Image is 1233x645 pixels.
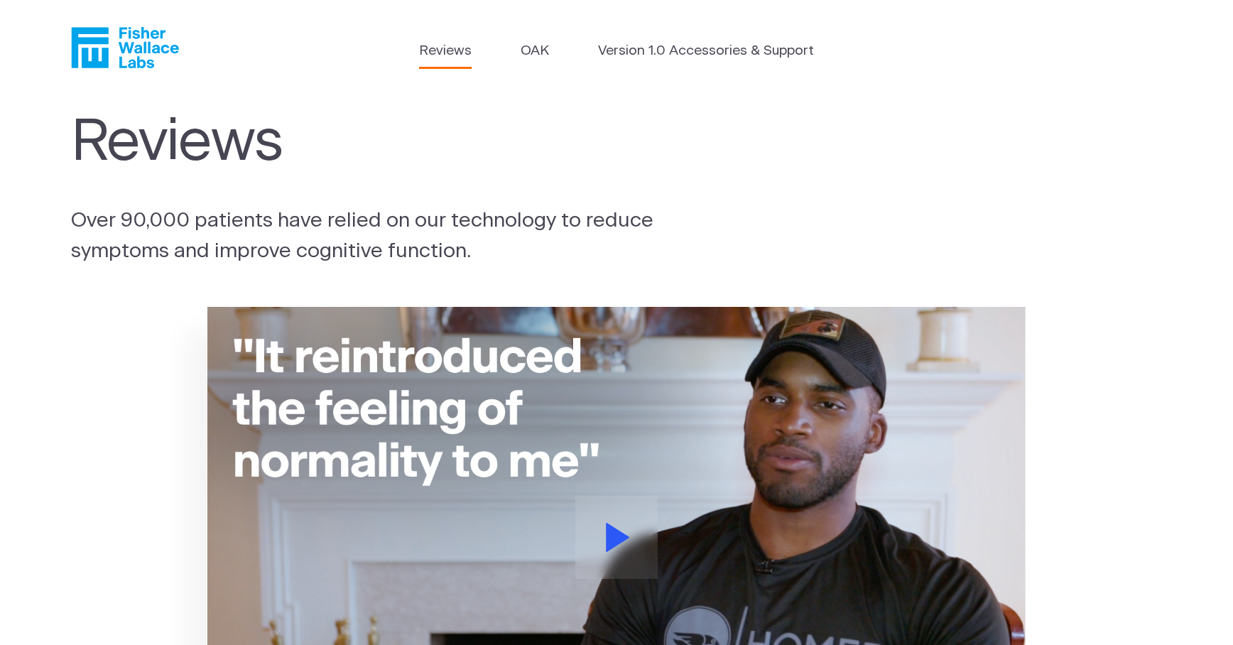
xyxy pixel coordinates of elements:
[606,523,630,552] svg: Play
[419,41,472,62] a: Reviews
[521,41,549,62] a: OAK
[71,205,692,266] p: Over 90,000 patients have relied on our technology to reduce symptoms and improve cognitive funct...
[71,27,179,68] a: Fisher Wallace
[598,41,814,62] a: Version 1.0 Accessories & Support
[71,109,685,177] h1: Reviews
